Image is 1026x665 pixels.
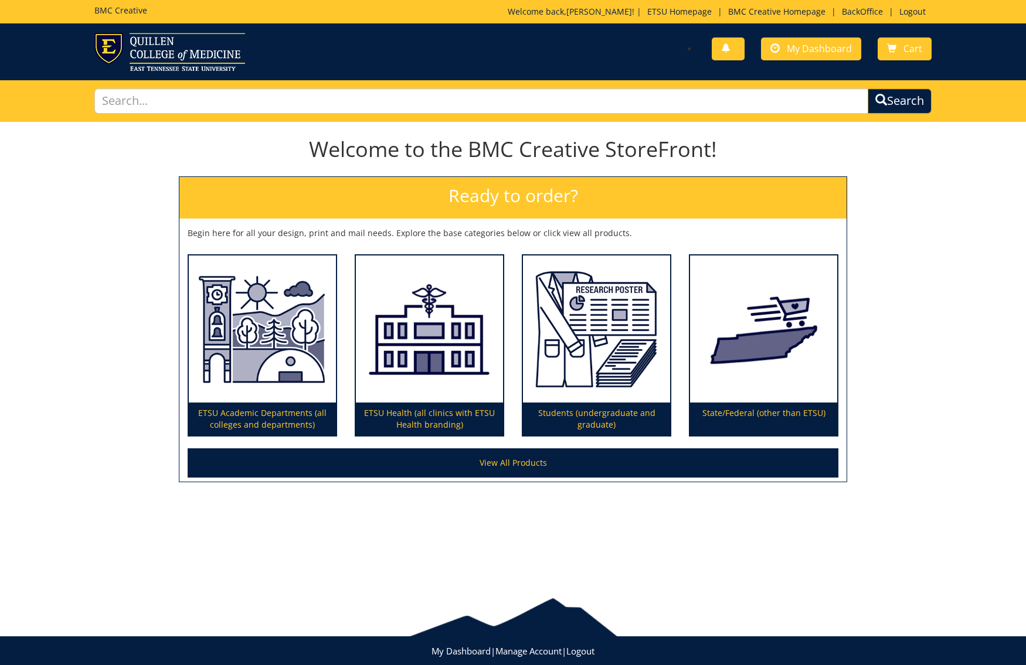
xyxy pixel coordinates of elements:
[690,403,837,435] p: State/Federal (other than ETSU)
[508,6,932,18] p: Welcome back, ! | | | |
[868,88,932,114] button: Search
[356,255,503,403] img: ETSU Health (all clinics with ETSU Health branding)
[189,403,336,435] p: ETSU Academic Departments (all colleges and departments)
[787,42,852,55] span: My Dashboard
[690,255,837,436] a: State/Federal (other than ETSU)
[903,42,922,55] span: Cart
[566,645,594,657] a: Logout
[188,448,838,478] a: View All Products
[722,6,831,17] a: BMC Creative Homepage
[432,645,491,657] a: My Dashboard
[523,403,670,435] p: Students (undergraduate and graduate)
[179,138,847,161] h1: Welcome to the BMC Creative StoreFront!
[523,255,670,403] img: Students (undergraduate and graduate)
[94,33,245,71] img: ETSU logo
[690,255,837,403] img: State/Federal (other than ETSU)
[179,177,847,219] h2: Ready to order?
[188,227,838,239] p: Begin here for all your design, print and mail needs. Explore the base categories below or click ...
[356,255,503,436] a: ETSU Health (all clinics with ETSU Health branding)
[94,88,868,114] input: Search...
[356,403,503,435] p: ETSU Health (all clinics with ETSU Health branding)
[94,6,147,15] h5: BMC Creative
[189,255,336,403] img: ETSU Academic Departments (all colleges and departments)
[566,6,632,17] a: [PERSON_NAME]
[641,6,718,17] a: ETSU Homepage
[189,255,336,436] a: ETSU Academic Departments (all colleges and departments)
[893,6,932,17] a: Logout
[836,6,889,17] a: BackOffice
[761,37,861,60] a: My Dashboard
[523,255,670,436] a: Students (undergraduate and graduate)
[878,37,932,60] a: Cart
[495,645,562,657] a: Manage Account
